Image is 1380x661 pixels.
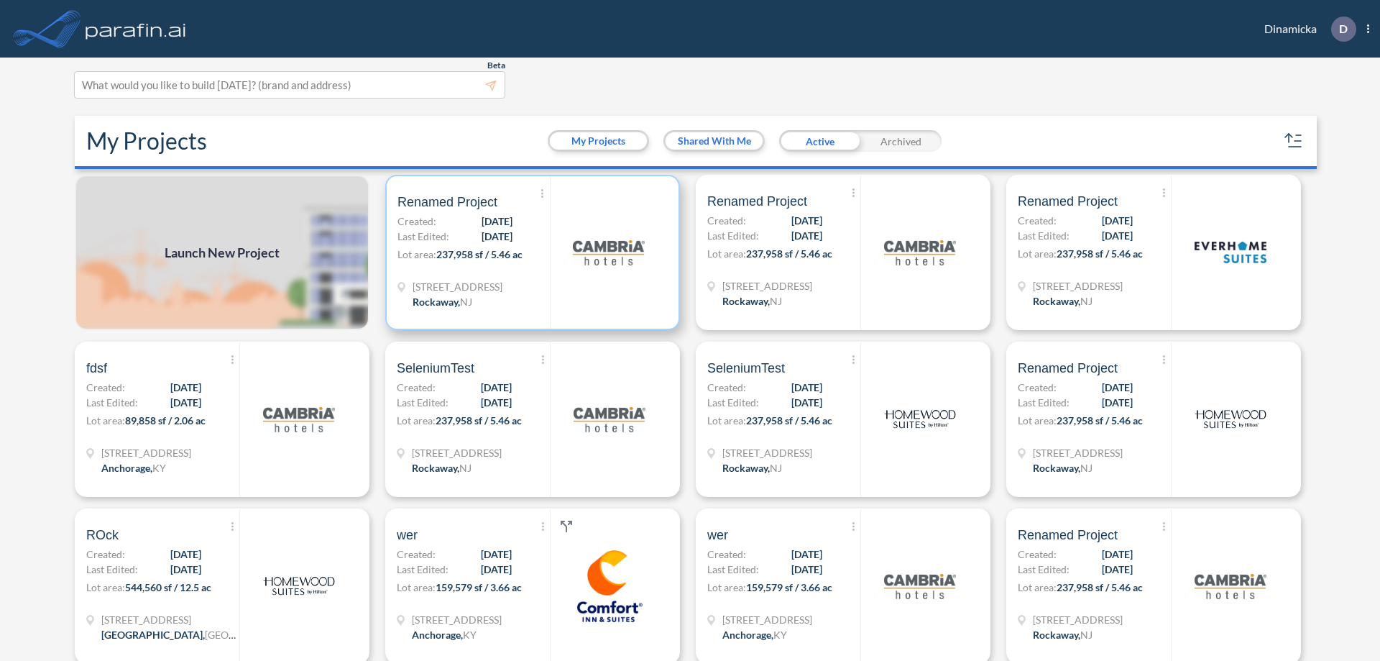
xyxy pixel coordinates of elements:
span: 159,579 sf / 3.66 ac [436,581,522,593]
span: Last Edited: [1018,395,1069,410]
span: Lot area: [397,581,436,593]
span: SeleniumTest [707,360,785,377]
span: Created: [1018,380,1057,395]
span: Renamed Project [1018,193,1118,210]
h2: My Projects [86,127,207,155]
span: NJ [460,296,472,308]
img: logo [1195,550,1266,622]
span: Lot area: [1018,581,1057,593]
a: fdsfCreated:[DATE]Last Edited:[DATE]Lot area:89,858 sf / 2.06 ac[STREET_ADDRESS]Anchorage,KYlogo [69,342,379,497]
span: [DATE] [481,562,512,577]
div: Anchorage, KY [412,627,477,642]
span: Renamed Project [397,193,497,211]
span: Last Edited: [707,395,759,410]
span: 321 Mt Hope Ave [412,445,502,460]
span: Created: [86,547,125,562]
span: NJ [1080,295,1092,307]
span: Rockaway , [722,462,770,474]
span: [DATE] [1102,547,1133,562]
img: logo [884,383,956,455]
span: 544,560 sf / 12.5 ac [125,581,211,593]
span: ROck [86,526,119,544]
button: Shared With Me [666,132,763,150]
span: Created: [397,380,436,395]
span: [DATE] [170,395,201,410]
a: Renamed ProjectCreated:[DATE]Last Edited:[DATE]Lot area:237,958 sf / 5.46 ac[STREET_ADDRESS]Rocka... [379,175,690,330]
img: logo [263,383,335,455]
span: Renamed Project [707,193,807,210]
span: Last Edited: [397,562,448,577]
span: 1899 Evergreen Rd [101,445,191,460]
span: [DATE] [791,395,822,410]
div: Anchorage, KY [101,460,166,475]
span: [DATE] [791,228,822,243]
span: NJ [770,295,782,307]
span: Created: [397,214,436,229]
span: [DATE] [1102,395,1133,410]
a: Renamed ProjectCreated:[DATE]Last Edited:[DATE]Lot area:237,958 sf / 5.46 ac[STREET_ADDRESS]Rocka... [1000,342,1311,497]
span: KY [152,462,166,474]
span: 321 Mt Hope Ave [1033,278,1123,293]
span: KY [463,629,477,641]
img: logo [574,383,645,455]
span: [DATE] [791,213,822,228]
img: logo [573,216,645,288]
span: [DATE] [481,380,512,395]
span: [DATE] [791,562,822,577]
span: Last Edited: [1018,562,1069,577]
span: Lot area: [86,414,125,427]
span: Rockaway , [1033,462,1080,474]
span: Last Edited: [397,229,449,244]
span: [DATE] [1102,380,1133,395]
span: [DATE] [481,395,512,410]
span: NJ [1080,629,1092,641]
span: [DATE] [1102,213,1133,228]
span: NJ [459,462,471,474]
span: Renamed Project [1018,360,1118,377]
div: Houston, TX [101,627,238,642]
span: Created: [707,380,746,395]
span: 237,958 sf / 5.46 ac [746,247,832,260]
span: 237,958 sf / 5.46 ac [1057,581,1143,593]
img: logo [884,550,956,622]
span: 321 Mt Hope Ave [722,445,812,460]
div: Rockaway, NJ [1033,460,1092,475]
span: 237,958 sf / 5.46 ac [1057,247,1143,260]
span: Lot area: [86,581,125,593]
span: [DATE] [791,547,822,562]
span: KY [773,629,787,641]
span: 159,579 sf / 3.66 ac [746,581,832,593]
div: Active [779,130,860,152]
span: Last Edited: [397,395,448,410]
span: 237,958 sf / 5.46 ac [436,248,523,260]
a: Renamed ProjectCreated:[DATE]Last Edited:[DATE]Lot area:237,958 sf / 5.46 ac[STREET_ADDRESS]Rocka... [690,175,1000,330]
div: Rockaway, NJ [1033,293,1092,309]
span: SeleniumTest [397,360,474,377]
span: 321 Mt Hope Ave [413,279,502,294]
span: Last Edited: [707,562,759,577]
span: Rockaway , [722,295,770,307]
span: 13835 Beaumont Hwy [101,612,238,627]
span: Last Edited: [86,395,138,410]
span: [DATE] [482,229,512,244]
span: Last Edited: [86,562,138,577]
span: Renamed Project [1018,526,1118,544]
span: Last Edited: [707,228,759,243]
span: Anchorage , [722,629,773,641]
span: 89,858 sf / 2.06 ac [125,414,206,427]
span: 237,958 sf / 5.46 ac [746,414,832,427]
span: Rockaway , [1033,295,1080,307]
span: Beta [487,60,505,71]
span: wer [397,526,418,544]
img: add [75,175,369,330]
span: [DATE] [1102,562,1133,577]
span: [DATE] [481,547,512,562]
span: Created: [86,380,125,395]
span: 237,958 sf / 5.46 ac [436,414,522,427]
span: Lot area: [397,248,436,260]
div: Dinamicka [1243,17,1369,42]
span: [DATE] [170,562,201,577]
div: Rockaway, NJ [722,460,782,475]
span: [DATE] [170,380,201,395]
span: Lot area: [1018,247,1057,260]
